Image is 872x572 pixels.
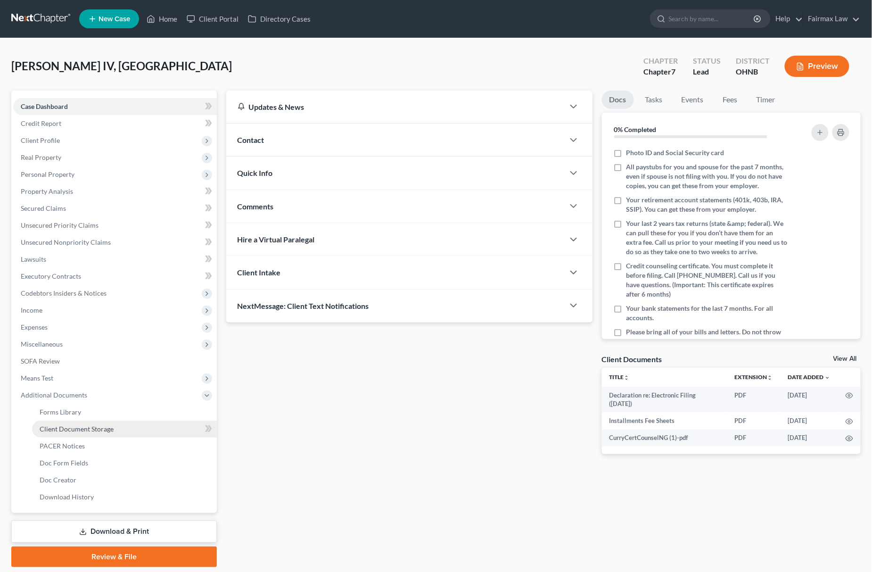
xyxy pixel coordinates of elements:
[40,459,88,467] span: Doc Form Fields
[243,10,315,27] a: Directory Cases
[21,323,48,331] span: Expenses
[735,373,773,381] a: Extensionunfold_more
[602,430,727,447] td: CurryCertCounselNG (1)-pdf
[727,412,781,429] td: PDF
[833,356,857,362] a: View All
[693,56,721,66] div: Status
[142,10,182,27] a: Home
[21,204,66,212] span: Secured Claims
[11,59,232,73] span: [PERSON_NAME] IV, [GEOGRAPHIC_DATA]
[21,255,46,263] span: Lawsuits
[781,387,838,413] td: [DATE]
[669,10,755,27] input: Search by name...
[32,438,217,455] a: PACER Notices
[638,91,670,109] a: Tasks
[238,168,273,177] span: Quick Info
[602,412,727,429] td: Installments Fee Sheets
[40,442,85,450] span: PACER Notices
[21,391,87,399] span: Additional Documents
[626,261,788,299] span: Credit counseling certificate. You must complete it before filing. Call [PHONE_NUMBER]. Call us i...
[736,66,770,77] div: OHNB
[825,375,831,381] i: expand_more
[238,235,315,244] span: Hire a Virtual Paralegal
[13,353,217,370] a: SOFA Review
[21,221,99,229] span: Unsecured Priority Claims
[626,304,788,323] span: Your bank statements for the last 7 months. For all accounts.
[727,430,781,447] td: PDF
[40,476,76,484] span: Doc Creator
[13,183,217,200] a: Property Analysis
[21,119,61,127] span: Credit Report
[32,404,217,421] a: Forms Library
[11,547,217,567] a: Review & File
[21,306,42,314] span: Income
[99,16,130,23] span: New Case
[602,354,662,364] div: Client Documents
[32,455,217,472] a: Doc Form Fields
[238,202,274,211] span: Comments
[626,148,724,158] span: Photo ID and Social Security card
[771,10,803,27] a: Help
[13,217,217,234] a: Unsecured Priority Claims
[693,66,721,77] div: Lead
[21,374,53,382] span: Means Test
[40,425,114,433] span: Client Document Storage
[21,136,60,144] span: Client Profile
[602,387,727,413] td: Declaration re: Electronic Filing ([DATE])
[21,340,63,348] span: Miscellaneous
[238,135,264,144] span: Contact
[626,327,788,346] span: Please bring all of your bills and letters. Do not throw them away.
[32,489,217,506] a: Download History
[626,219,788,257] span: Your last 2 years tax returns (state &amp; federal). We can pull these for you if you don’t have ...
[804,10,860,27] a: Fairmax Law
[182,10,243,27] a: Client Portal
[11,521,217,543] a: Download & Print
[21,187,73,195] span: Property Analysis
[32,421,217,438] a: Client Document Storage
[609,373,630,381] a: Titleunfold_more
[40,408,81,416] span: Forms Library
[671,67,675,76] span: 7
[21,272,81,280] span: Executory Contracts
[238,301,369,310] span: NextMessage: Client Text Notifications
[602,91,634,109] a: Docs
[21,153,61,161] span: Real Property
[626,162,788,191] span: All paystubs for you and spouse for the past 7 months, even if spouse is not filing with you. If ...
[614,125,657,133] strong: 0% Completed
[781,430,838,447] td: [DATE]
[32,472,217,489] a: Doc Creator
[40,493,94,501] span: Download History
[21,238,111,246] span: Unsecured Nonpriority Claims
[643,56,678,66] div: Chapter
[626,195,788,214] span: Your retirement account statements (401k, 403b, IRA, SSIP). You can get these from your employer.
[788,373,831,381] a: Date Added expand_more
[238,268,281,277] span: Client Intake
[13,115,217,132] a: Credit Report
[21,357,60,365] span: SOFA Review
[13,268,217,285] a: Executory Contracts
[767,375,773,381] i: unfold_more
[13,234,217,251] a: Unsecured Nonpriority Claims
[238,102,553,112] div: Updates & News
[674,91,711,109] a: Events
[643,66,678,77] div: Chapter
[785,56,849,77] button: Preview
[736,56,770,66] div: District
[781,412,838,429] td: [DATE]
[13,98,217,115] a: Case Dashboard
[21,170,74,178] span: Personal Property
[21,289,107,297] span: Codebtors Insiders & Notices
[13,200,217,217] a: Secured Claims
[715,91,745,109] a: Fees
[21,102,68,110] span: Case Dashboard
[13,251,217,268] a: Lawsuits
[727,387,781,413] td: PDF
[749,91,783,109] a: Timer
[624,375,630,381] i: unfold_more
